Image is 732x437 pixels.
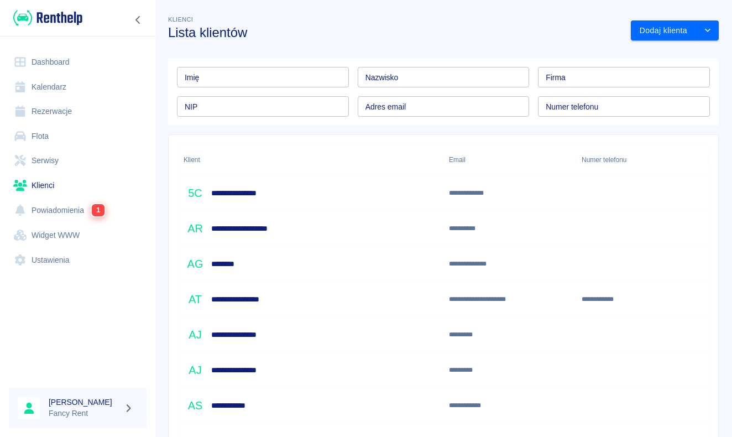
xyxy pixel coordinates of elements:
a: Powiadomienia1 [9,197,147,223]
a: Widget WWW [9,223,147,248]
div: Numer telefonu [576,144,709,175]
span: Klienci [168,16,193,23]
div: Email [449,144,466,175]
div: Numer telefonu [582,144,626,175]
a: Flota [9,124,147,149]
p: Fancy Rent [49,408,119,419]
div: Klient [184,144,200,175]
button: drop-down [697,20,719,41]
div: AJ [184,323,207,346]
span: 1 [92,204,104,216]
button: Dodaj klienta [631,20,697,41]
div: AT [184,288,207,311]
div: Email [443,144,576,175]
a: Rezerwacje [9,99,147,124]
h3: Lista klientów [168,25,622,40]
img: Renthelp logo [13,9,82,27]
div: AR [184,217,207,240]
h6: [PERSON_NAME] [49,397,119,408]
a: Klienci [9,173,147,198]
div: AJ [184,358,207,382]
a: Serwisy [9,148,147,173]
a: Kalendarz [9,75,147,100]
div: 5C [184,181,207,205]
a: Dashboard [9,50,147,75]
div: AS [184,394,207,417]
a: Renthelp logo [9,9,82,27]
div: AG [184,252,207,275]
button: Zwiń nawigację [130,13,147,27]
div: Klient [178,144,443,175]
a: Ustawienia [9,248,147,273]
